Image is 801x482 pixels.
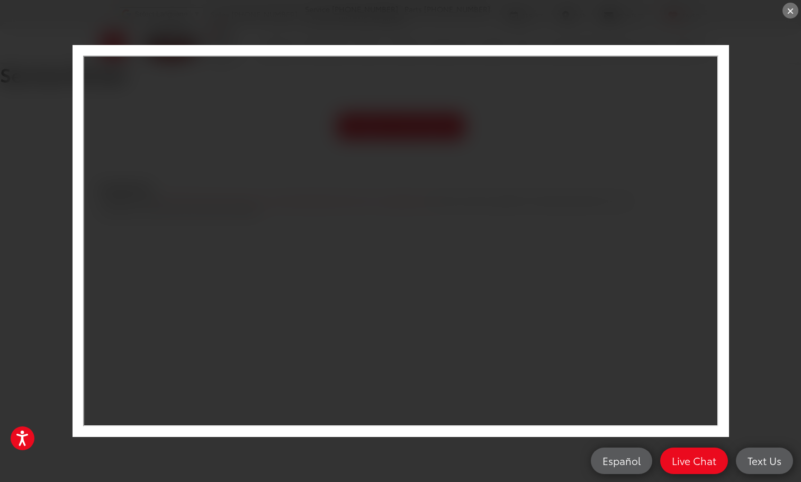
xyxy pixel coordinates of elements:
span: Live Chat [667,454,722,467]
div: × [782,3,798,19]
a: Text Us [736,448,793,474]
a: Live Chat [660,448,728,474]
span: Español [597,454,646,467]
a: Español [591,448,652,474]
span: Text Us [742,454,787,467]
